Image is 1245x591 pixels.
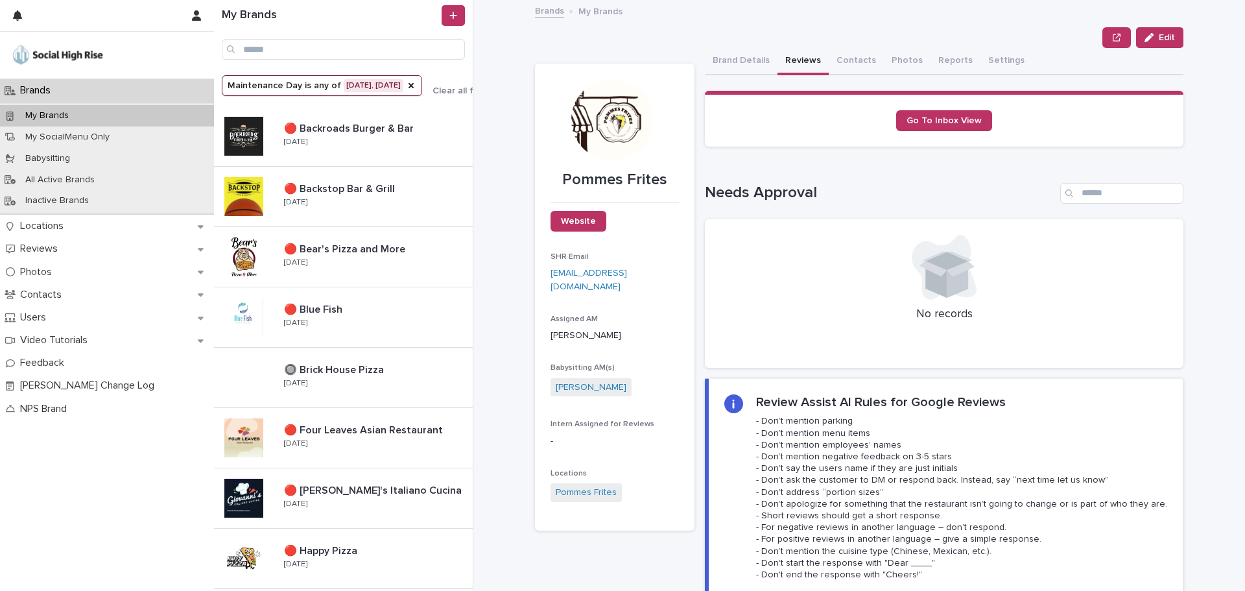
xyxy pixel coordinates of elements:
[551,470,587,477] span: Locations
[433,86,494,95] span: Clear all filters
[422,86,494,95] button: Clear all filters
[15,289,72,301] p: Contacts
[705,48,777,75] button: Brand Details
[884,48,931,75] button: Photos
[756,394,1006,410] h2: Review Assist AI Rules for Google Reviews
[896,110,992,131] a: Go To Inbox View
[284,542,360,557] p: 🔴 Happy Pizza
[222,75,422,96] button: Maintenance Day
[556,381,626,394] a: [PERSON_NAME]
[1159,33,1175,42] span: Edit
[829,48,884,75] button: Contacts
[284,180,397,195] p: 🔴 Backstop Bar & Grill
[284,560,307,569] p: [DATE]
[15,357,75,369] p: Feedback
[284,319,307,328] p: [DATE]
[551,329,679,343] p: [PERSON_NAME]
[980,48,1032,75] button: Settings
[756,415,1167,581] p: - Don’t mention parking - Don’t mention menu items - Don’t mention employees' names - Don’t menti...
[214,408,473,468] a: 🔴 Four Leaves Asian Restaurant🔴 Four Leaves Asian Restaurant [DATE]
[15,311,56,324] p: Users
[15,380,165,392] p: [PERSON_NAME] Change Log
[222,8,439,23] h1: My Brands
[551,364,615,372] span: Babysitting AM(s)
[15,195,99,206] p: Inactive Brands
[284,439,307,448] p: [DATE]
[284,361,386,376] p: 🔘 Brick House Pizza
[284,258,307,267] p: [DATE]
[551,269,627,291] a: [EMAIL_ADDRESS][DOMAIN_NAME]
[720,308,1168,322] p: No records
[284,198,307,207] p: [DATE]
[284,138,307,147] p: [DATE]
[551,315,598,323] span: Assigned AM
[551,435,679,448] p: -
[214,468,473,529] a: 🔴 [PERSON_NAME]'s Italiano Cucina🔴 [PERSON_NAME]'s Italiano Cucina [DATE]
[214,348,473,408] a: 🔘 Brick House Pizza🔘 Brick House Pizza [DATE]
[214,106,473,167] a: 🔴 Backroads Burger & Bar🔴 Backroads Burger & Bar [DATE]
[10,42,105,68] img: o5DnuTxEQV6sW9jFYBBf
[15,266,62,278] p: Photos
[214,167,473,227] a: 🔴 Backstop Bar & Grill🔴 Backstop Bar & Grill [DATE]
[284,500,307,509] p: [DATE]
[214,227,473,287] a: 🔴 Bear's Pizza and More🔴 Bear's Pizza and More [DATE]
[556,486,617,500] a: Pommes Frites
[551,211,606,232] a: Website
[284,301,345,316] p: 🔴 Blue Fish
[15,175,105,186] p: All Active Brands
[561,217,596,226] span: Website
[15,84,61,97] p: Brands
[551,420,654,428] span: Intern Assigned for Reviews
[214,529,473,589] a: 🔴 Happy Pizza🔴 Happy Pizza [DATE]
[284,241,408,256] p: 🔴 Bear's Pizza and More
[15,403,77,415] p: NPS Brand
[551,253,589,261] span: SHR Email
[15,110,79,121] p: My Brands
[214,287,473,348] a: 🔴 Blue Fish🔴 Blue Fish [DATE]
[284,379,307,388] p: [DATE]
[578,3,622,18] p: My Brands
[1136,27,1183,48] button: Edit
[931,48,980,75] button: Reports
[535,3,564,18] a: Brands
[15,243,68,255] p: Reviews
[284,482,464,497] p: 🔴 [PERSON_NAME]'s Italiano Cucina
[15,334,98,346] p: Video Tutorials
[284,120,416,135] p: 🔴 Backroads Burger & Bar
[15,220,74,232] p: Locations
[551,171,679,189] p: Pommes Frites
[222,39,465,60] input: Search
[777,48,829,75] button: Reviews
[907,116,982,125] span: Go To Inbox View
[1060,183,1183,204] input: Search
[705,184,1055,202] h1: Needs Approval
[15,153,80,164] p: Babysitting
[284,422,445,437] p: 🔴 Four Leaves Asian Restaurant
[15,132,120,143] p: My SocialMenu Only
